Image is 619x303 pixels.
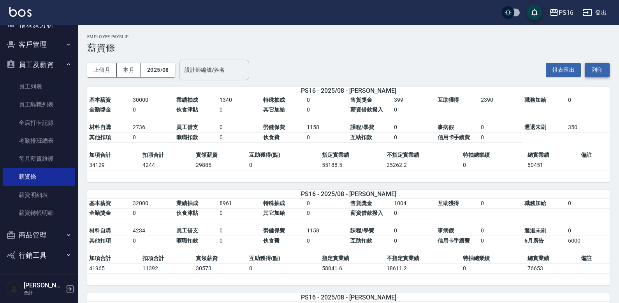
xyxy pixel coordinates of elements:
[141,63,175,77] button: 2025/08
[117,63,141,77] button: 本月
[3,150,75,168] a: 每月薪資維護
[392,236,436,246] td: 0
[131,208,174,218] td: 0
[301,190,396,198] span: PS16 - 2025/08 - [PERSON_NAME]
[320,263,385,273] td: 58041.6
[461,150,526,160] td: 特抽總業績
[579,150,610,160] td: 備註
[3,96,75,113] a: 員工離職列表
[350,237,372,244] span: 互助扣款
[526,253,579,264] td: 總實業績
[141,253,194,264] td: 扣項合計
[247,253,320,264] td: 互助獲得(點)
[263,210,285,216] span: 其它加給
[176,106,198,113] span: 伙食津貼
[218,236,261,246] td: 0
[3,168,75,186] a: 薪資條
[24,289,63,296] p: 會計
[392,198,436,209] td: 1004
[580,5,610,20] button: 登出
[438,200,459,206] span: 互助獲得
[385,150,461,160] td: 不指定實業績
[305,122,348,133] td: 1158
[3,186,75,204] a: 薪資明細表
[392,122,436,133] td: 0
[461,160,526,170] td: 0
[305,208,348,218] td: 0
[305,105,348,115] td: 0
[527,5,542,20] button: save
[350,134,372,140] span: 互助扣款
[385,263,461,273] td: 18611.2
[526,150,579,160] td: 總實業績
[176,97,198,103] span: 業績抽成
[566,198,610,209] td: 0
[87,34,610,39] h2: Employee Payslip
[218,133,261,143] td: 0
[263,106,285,113] span: 其它加給
[176,210,198,216] span: 伙食津貼
[263,124,285,130] span: 勞健保費
[350,124,374,130] span: 課程/學費
[350,227,374,234] span: 課程/學費
[89,97,111,103] span: 基本薪資
[438,227,454,234] span: 事病假
[301,87,396,94] span: PS16 - 2025/08 - [PERSON_NAME]
[194,263,247,273] td: 30573
[3,245,75,266] button: 行銷工具
[87,63,117,77] button: 上個月
[438,97,459,103] span: 互助獲得
[579,253,610,264] td: 備註
[392,133,436,143] td: 0
[546,63,581,77] button: 報表匯出
[301,294,396,301] span: PS16 - 2025/08 - [PERSON_NAME]
[526,263,579,273] td: 76653
[131,95,174,105] td: 30000
[87,198,610,253] table: a dense table
[89,124,111,130] span: 材料自購
[131,105,174,115] td: 0
[247,263,320,273] td: 0
[566,236,610,246] td: 6000
[218,226,261,236] td: 0
[3,225,75,245] button: 商品管理
[263,227,285,234] span: 勞健保費
[87,150,141,160] td: 加項合計
[176,237,198,244] span: 曠職扣款
[89,200,111,206] span: 基本薪資
[194,160,247,170] td: 29885
[263,97,285,103] span: 特殊抽成
[566,122,610,133] td: 350
[89,227,111,234] span: 材料自購
[566,226,610,236] td: 0
[524,237,544,244] span: 6月廣告
[87,263,141,273] td: 41965
[438,124,454,130] span: 事病假
[479,198,522,209] td: 0
[479,133,522,143] td: 0
[87,160,141,170] td: 34129
[89,106,111,113] span: 全勤獎金
[479,122,522,133] td: 0
[385,253,461,264] td: 不指定實業績
[247,150,320,160] td: 互助獲得(點)
[461,253,526,264] td: 特抽總業績
[176,134,198,140] span: 曠職扣款
[438,237,470,244] span: 信用卡手續費
[141,263,194,273] td: 11392
[305,226,348,236] td: 1158
[3,34,75,55] button: 客戶管理
[176,227,198,234] span: 員工借支
[194,150,247,160] td: 實領薪資
[131,198,174,209] td: 32000
[218,105,261,115] td: 0
[131,122,174,133] td: 2736
[131,226,174,236] td: 4234
[89,210,111,216] span: 全勤獎金
[392,226,436,236] td: 0
[305,198,348,209] td: 0
[524,200,546,206] span: 職務加給
[218,208,261,218] td: 0
[350,106,383,113] span: 薪資借款撥入
[247,160,320,170] td: 0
